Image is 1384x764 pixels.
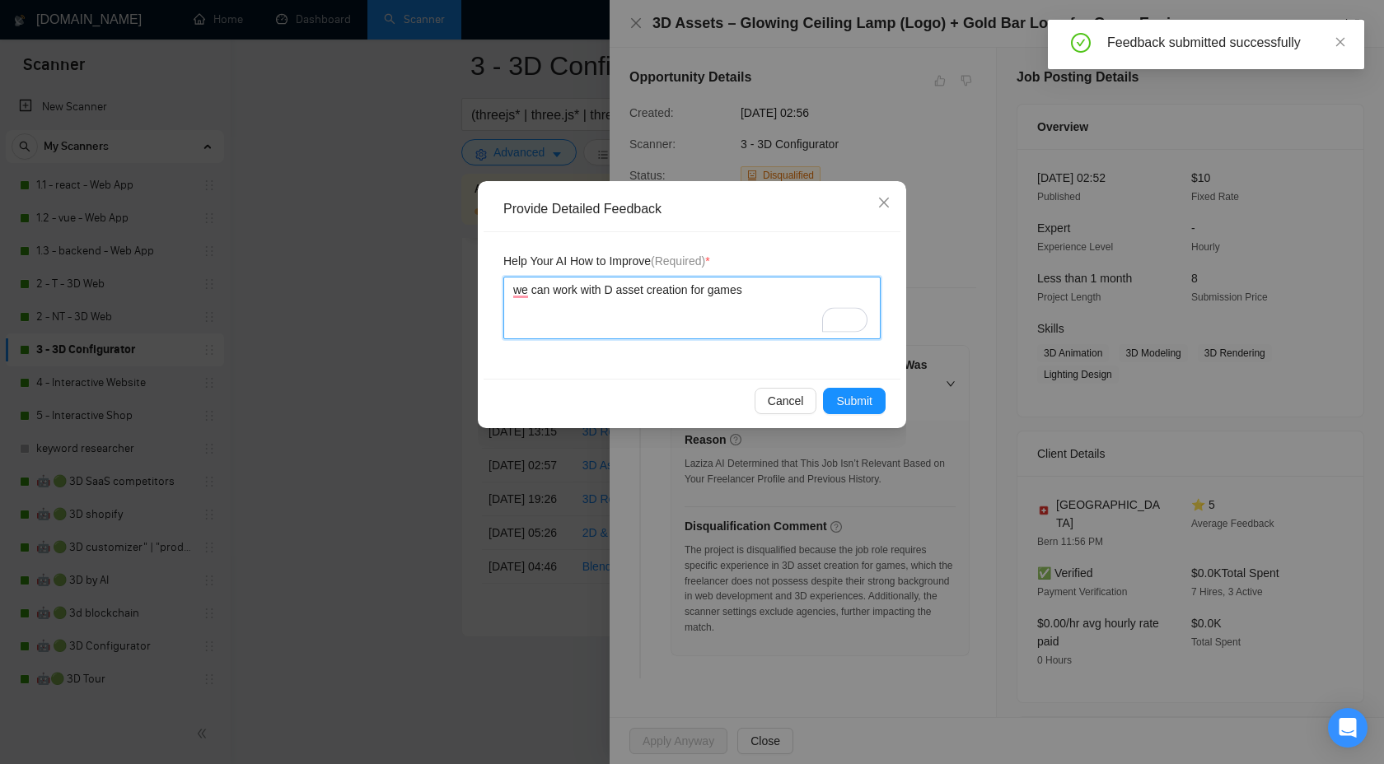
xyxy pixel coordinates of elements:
[503,277,881,339] textarea: To enrich screen reader interactions, please activate Accessibility in Grammarly extension settings
[1335,36,1346,48] span: close
[651,254,705,268] span: (Required)
[823,388,886,414] button: Submit
[755,388,817,414] button: Cancel
[1328,708,1368,748] div: Open Intercom Messenger
[1107,33,1344,53] div: Feedback submitted successfully
[836,392,872,410] span: Submit
[503,252,710,270] span: Help Your AI How to Improve
[1071,33,1091,53] span: check-circle
[862,181,906,226] button: Close
[877,196,891,209] span: close
[503,200,892,218] div: Provide Detailed Feedback
[768,392,804,410] span: Cancel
